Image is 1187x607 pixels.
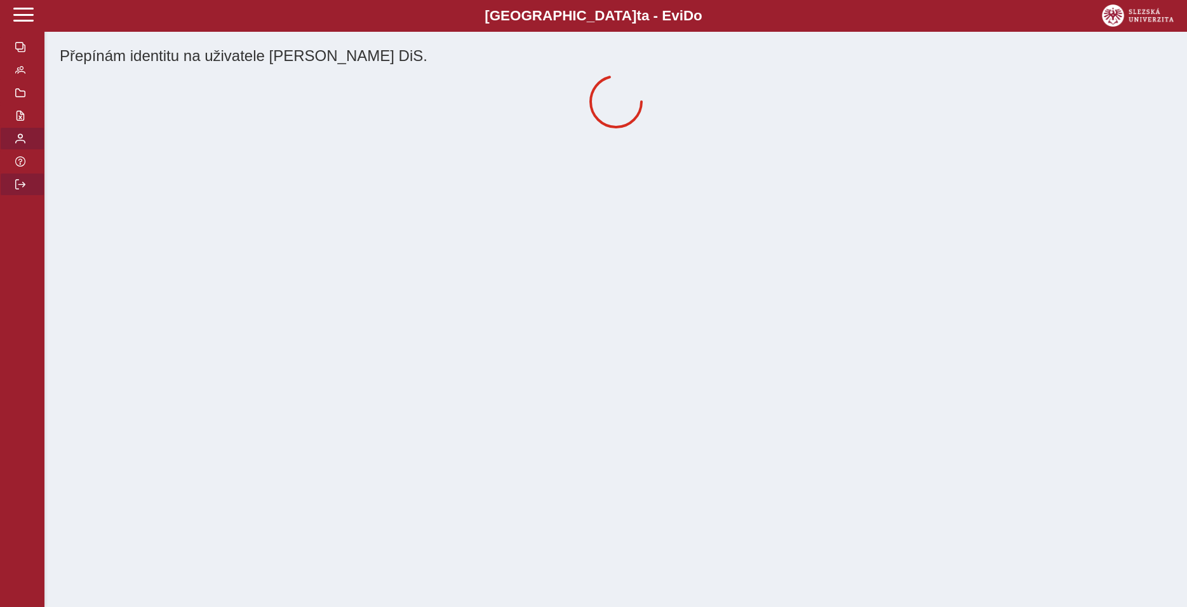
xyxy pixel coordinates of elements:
[683,8,694,24] span: D
[694,8,702,24] span: o
[1102,4,1174,27] img: logo_web_su.png
[60,47,1172,65] h1: Přepínám identitu na uživatele [PERSON_NAME] DiS.
[636,8,641,24] span: t
[38,8,1149,24] b: [GEOGRAPHIC_DATA] a - Evi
